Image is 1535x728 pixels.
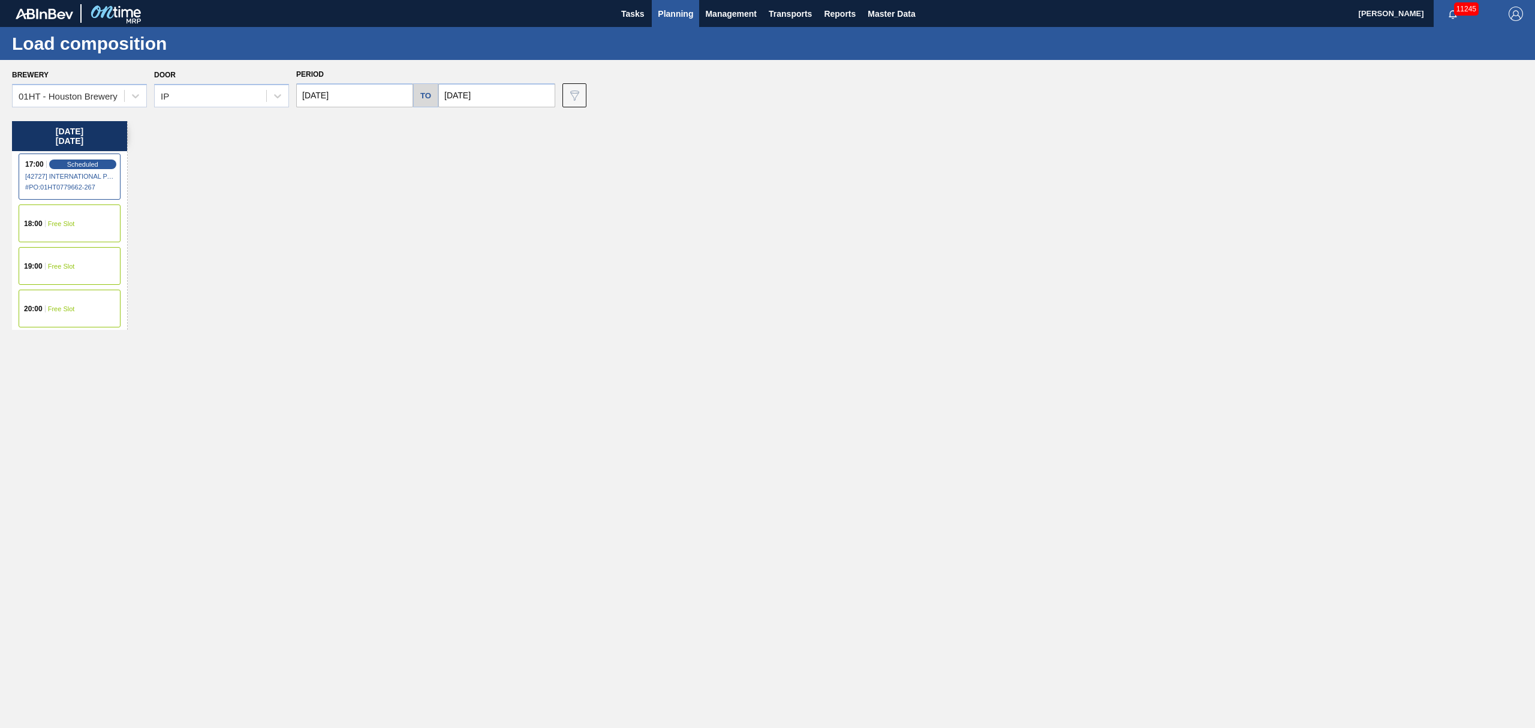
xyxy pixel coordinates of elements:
[24,263,43,270] span: 19:00
[619,7,646,21] span: Tasks
[567,88,582,103] img: icon-filter-gray
[48,220,75,227] span: Free Slot
[67,161,98,168] span: Scheduled
[658,7,693,21] span: Planning
[24,220,43,227] span: 18:00
[161,91,169,101] div: IP
[25,161,44,168] span: 17:00
[705,7,757,21] span: Management
[19,91,118,101] div: 01HT - Houston Brewery
[1434,5,1472,22] button: Notifications
[1509,7,1523,21] img: Logout
[868,7,915,21] span: Master Data
[438,83,555,107] input: mm/dd/yyyy
[296,83,413,107] input: mm/dd/yyyy
[12,71,49,79] label: Brewery
[824,7,856,21] span: Reports
[48,263,75,270] span: Free Slot
[12,121,127,151] div: [DATE] [DATE]
[1454,2,1479,16] span: 11245
[48,305,75,312] span: Free Slot
[25,173,115,180] span: [42727] INTERNATIONAL PAPER COMPANY - 0008319910
[420,91,431,100] h5: to
[16,8,73,19] img: TNhmsLtSVTkK8tSr43FrP2fwEKptu5GPRR3wAAAABJRU5ErkJggg==
[154,71,176,79] label: Door
[25,180,115,194] span: # PO : 01HT0779662-267
[296,70,324,79] span: Period
[769,7,812,21] span: Transports
[12,37,225,50] h1: Load composition
[562,83,586,107] button: icon-filter-gray
[24,305,43,312] span: 20:00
